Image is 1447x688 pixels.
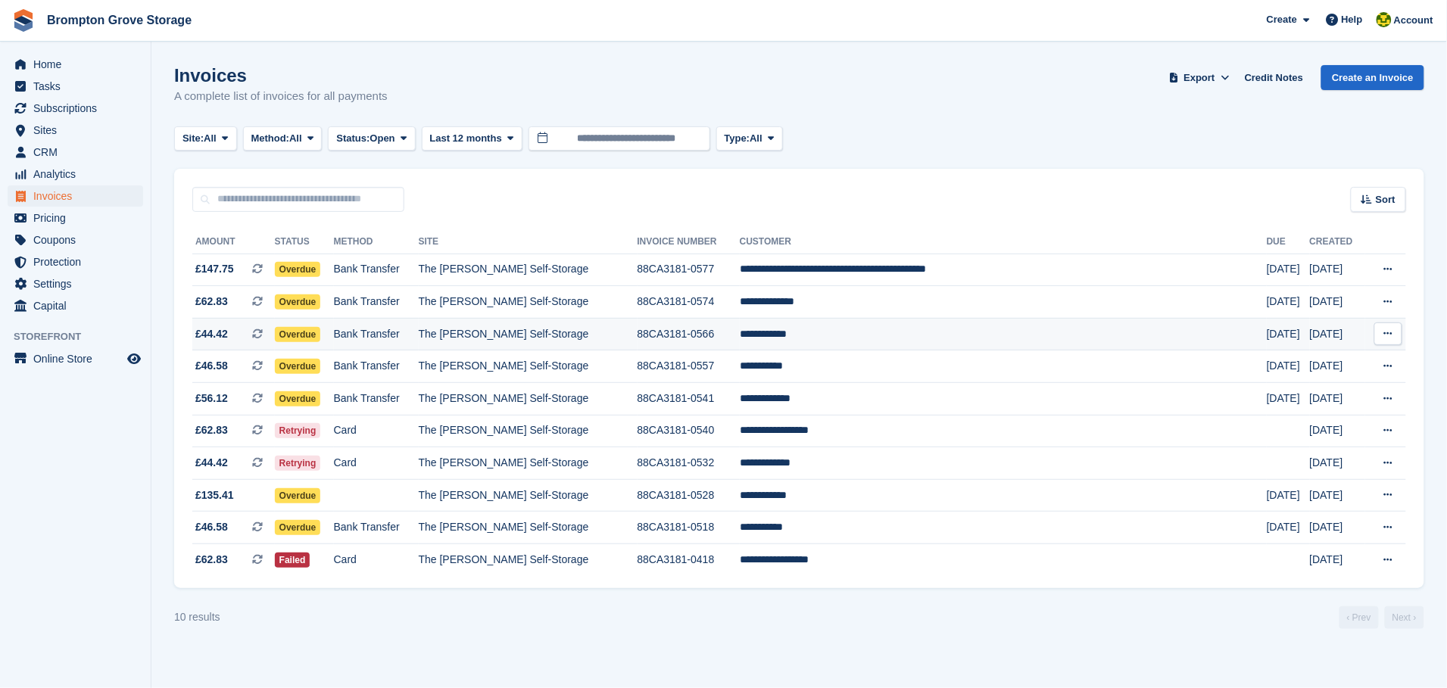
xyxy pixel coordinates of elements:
td: Bank Transfer [334,383,419,416]
td: 88CA3181-0541 [638,383,740,416]
td: The [PERSON_NAME] Self-Storage [419,479,638,512]
td: [DATE] [1310,286,1365,319]
span: All [204,131,217,146]
td: Bank Transfer [334,512,419,544]
span: Site: [182,131,204,146]
td: The [PERSON_NAME] Self-Storage [419,350,638,383]
span: £62.83 [195,552,228,568]
span: Analytics [33,163,124,185]
td: Card [334,544,419,576]
span: Overdue [275,262,321,277]
button: Method: All [243,126,323,151]
p: A complete list of invoices for all payments [174,88,388,105]
td: Card [334,415,419,447]
td: [DATE] [1267,350,1310,383]
span: All [289,131,302,146]
span: Open [370,131,395,146]
a: menu [8,142,143,163]
a: menu [8,98,143,119]
span: Overdue [275,520,321,535]
span: £44.42 [195,455,228,471]
a: menu [8,295,143,316]
th: Method [334,230,419,254]
a: menu [8,207,143,229]
td: [DATE] [1267,254,1310,286]
div: 10 results [174,609,220,625]
span: Protection [33,251,124,272]
td: Bank Transfer [334,350,419,383]
span: Method: [251,131,290,146]
a: Create an Invoice [1321,65,1424,90]
span: Overdue [275,359,321,374]
span: Subscriptions [33,98,124,119]
td: 88CA3181-0577 [638,254,740,286]
a: menu [8,348,143,369]
a: menu [8,120,143,141]
span: Overdue [275,488,321,503]
span: £135.41 [195,487,234,503]
td: [DATE] [1310,383,1365,416]
span: Online Store [33,348,124,369]
span: Overdue [275,294,321,310]
td: Bank Transfer [334,286,419,319]
td: 88CA3181-0557 [638,350,740,383]
span: Type: [725,131,750,146]
span: Help [1342,12,1363,27]
td: [DATE] [1267,286,1310,319]
span: Sites [33,120,124,141]
span: Create [1267,12,1297,27]
td: [DATE] [1310,447,1365,480]
a: Credit Notes [1239,65,1309,90]
span: Failed [275,553,310,568]
th: Created [1310,230,1365,254]
span: Retrying [275,456,321,471]
td: The [PERSON_NAME] Self-Storage [419,254,638,286]
a: Brompton Grove Storage [41,8,198,33]
td: [DATE] [1310,544,1365,576]
td: The [PERSON_NAME] Self-Storage [419,447,638,480]
a: menu [8,54,143,75]
td: 88CA3181-0418 [638,544,740,576]
span: Tasks [33,76,124,97]
span: Export [1184,70,1215,86]
td: [DATE] [1310,512,1365,544]
span: Retrying [275,423,321,438]
span: £56.12 [195,391,228,406]
a: menu [8,251,143,272]
td: The [PERSON_NAME] Self-Storage [419,512,638,544]
td: The [PERSON_NAME] Self-Storage [419,544,638,576]
td: Card [334,447,419,480]
span: Invoices [33,185,124,207]
a: menu [8,229,143,251]
td: The [PERSON_NAME] Self-Storage [419,286,638,319]
td: 88CA3181-0532 [638,447,740,480]
button: Last 12 months [422,126,522,151]
th: Site [419,230,638,254]
span: Status: [336,131,370,146]
span: £62.83 [195,294,228,310]
a: menu [8,185,143,207]
td: Bank Transfer [334,254,419,286]
td: 88CA3181-0540 [638,415,740,447]
td: [DATE] [1310,350,1365,383]
a: Preview store [125,350,143,368]
td: 88CA3181-0566 [638,318,740,350]
td: 88CA3181-0528 [638,479,740,512]
span: Settings [33,273,124,294]
th: Due [1267,230,1310,254]
span: Account [1394,13,1433,28]
nav: Page [1336,606,1427,629]
td: [DATE] [1310,254,1365,286]
a: menu [8,163,143,185]
span: £62.83 [195,422,228,438]
td: [DATE] [1310,479,1365,512]
td: [DATE] [1267,479,1310,512]
span: Storefront [14,329,151,344]
th: Status [275,230,334,254]
span: Coupons [33,229,124,251]
td: 88CA3181-0518 [638,512,740,544]
span: All [750,131,762,146]
td: The [PERSON_NAME] Self-Storage [419,318,638,350]
span: CRM [33,142,124,163]
a: Next [1385,606,1424,629]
